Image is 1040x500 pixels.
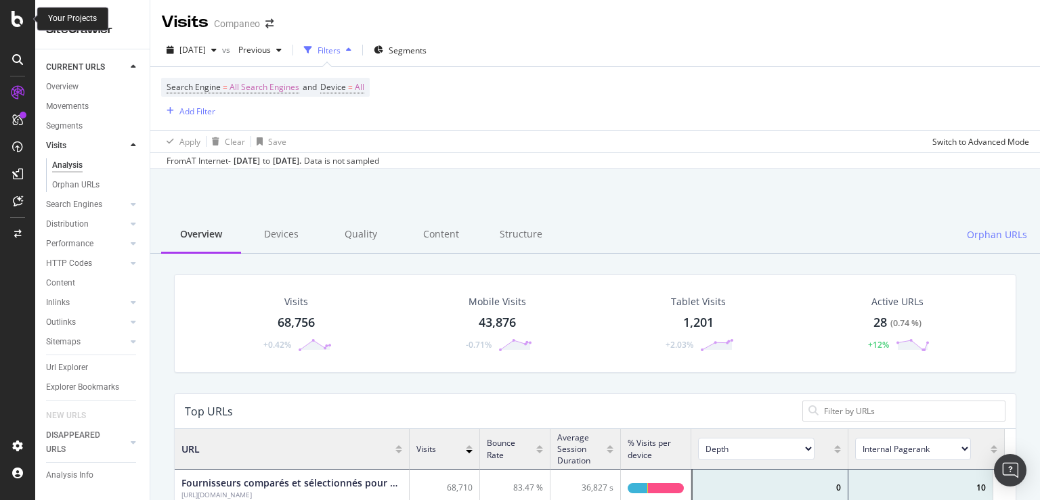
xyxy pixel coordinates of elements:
[161,217,241,254] div: Overview
[416,443,436,455] span: Visits
[927,131,1029,152] button: Switch to Advanced Mode
[46,99,89,114] div: Movements
[46,409,86,423] div: NEW URLS
[161,131,200,152] button: Apply
[481,217,561,254] div: Structure
[161,11,209,34] div: Visits
[46,256,127,271] a: HTTP Codes
[890,317,922,329] div: ( 0.74 % )
[46,276,75,290] div: Content
[46,276,140,290] a: Content
[46,380,119,394] div: Explorer Bookmarks
[46,296,70,310] div: Inlinks
[179,106,215,117] div: Add Filter
[46,256,92,271] div: HTTP Codes
[46,80,140,94] a: Overview
[241,217,321,254] div: Devices
[46,198,127,212] a: Search Engines
[46,119,140,133] a: Segments
[46,217,89,231] div: Distribution
[46,60,105,74] div: CURRENT URLS
[46,237,127,251] a: Performance
[233,44,271,55] span: Previous
[46,198,102,212] div: Search Engines
[823,405,999,417] input: Filter by URLs
[222,44,233,55] span: vs
[46,237,93,251] div: Performance
[299,39,357,61] button: Filters
[46,139,66,153] div: Visits
[487,437,529,460] span: Bounce Rate
[233,39,287,61] button: Previous
[181,442,200,456] span: URL
[628,437,677,460] span: % Visits per device
[167,155,379,167] div: From AT Internet - to Data is not sampled
[303,81,317,93] span: and
[161,103,215,119] button: Add Filter
[873,314,922,332] div: 28
[46,468,93,482] div: Analysis Info
[161,39,222,61] button: [DATE]
[230,78,299,97] span: All Search Engines
[179,44,206,55] span: 2025 Sep. 8th
[268,136,286,147] div: Save
[46,361,140,375] a: Url Explorer
[46,296,127,310] a: Inlinks
[666,339,693,350] div: +2.03%
[368,39,432,61] button: Segments
[234,155,260,167] div: [DATE]
[273,155,301,167] div: [DATE] .
[48,13,97,24] div: Your Projects
[278,314,315,332] div: 68,756
[167,81,221,93] span: Search Engine
[223,81,227,93] span: =
[348,81,353,93] span: =
[46,428,114,457] div: DISAPPEARED URLS
[671,295,726,309] div: Tablet Visits
[251,131,286,152] button: Save
[207,131,245,152] button: Clear
[46,315,127,329] a: Outlinks
[46,468,140,482] a: Analysis Info
[265,19,274,28] div: arrow-right-arrow-left
[52,178,140,192] a: Orphan URLs
[46,119,83,133] div: Segments
[967,228,1027,242] span: Orphan URLs
[479,314,516,332] div: 43,876
[181,490,402,499] div: Fournisseurs comparés et sélectionnés pour votre entreprise | Companeo.com
[871,295,924,308] span: Active URLs
[52,158,140,173] a: Analysis
[46,217,127,231] a: Distribution
[46,80,79,94] div: Overview
[355,78,364,97] span: All
[994,454,1026,486] div: Open Intercom Messenger
[46,335,81,349] div: Sitemaps
[46,380,140,394] a: Explorer Bookmarks
[52,178,100,192] div: Orphan URLs
[466,339,492,350] div: -0.71%
[868,339,889,350] div: +12%
[52,158,83,173] div: Analysis
[320,81,346,93] span: Device
[698,438,827,460] span: [object Object]
[855,438,984,460] span: [object Object]
[469,295,526,309] div: Mobile Visits
[46,361,88,375] div: Url Explorer
[932,136,1029,147] div: Switch to Advanced Mode
[46,428,127,457] a: DISAPPEARED URLS
[557,432,600,466] span: Average Session Duration
[225,136,245,147] div: Clear
[389,45,427,56] span: Segments
[46,315,76,329] div: Outlinks
[284,295,308,309] div: Visits
[46,409,100,423] a: NEW URLS
[185,405,233,418] div: Top URLs
[46,60,127,74] a: CURRENT URLS
[46,335,127,349] a: Sitemaps
[683,314,714,332] div: 1,201
[263,339,291,350] div: +0.42%
[179,136,200,147] div: Apply
[321,217,401,254] div: Quality
[214,17,260,30] div: Companeo
[318,45,341,56] div: Filters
